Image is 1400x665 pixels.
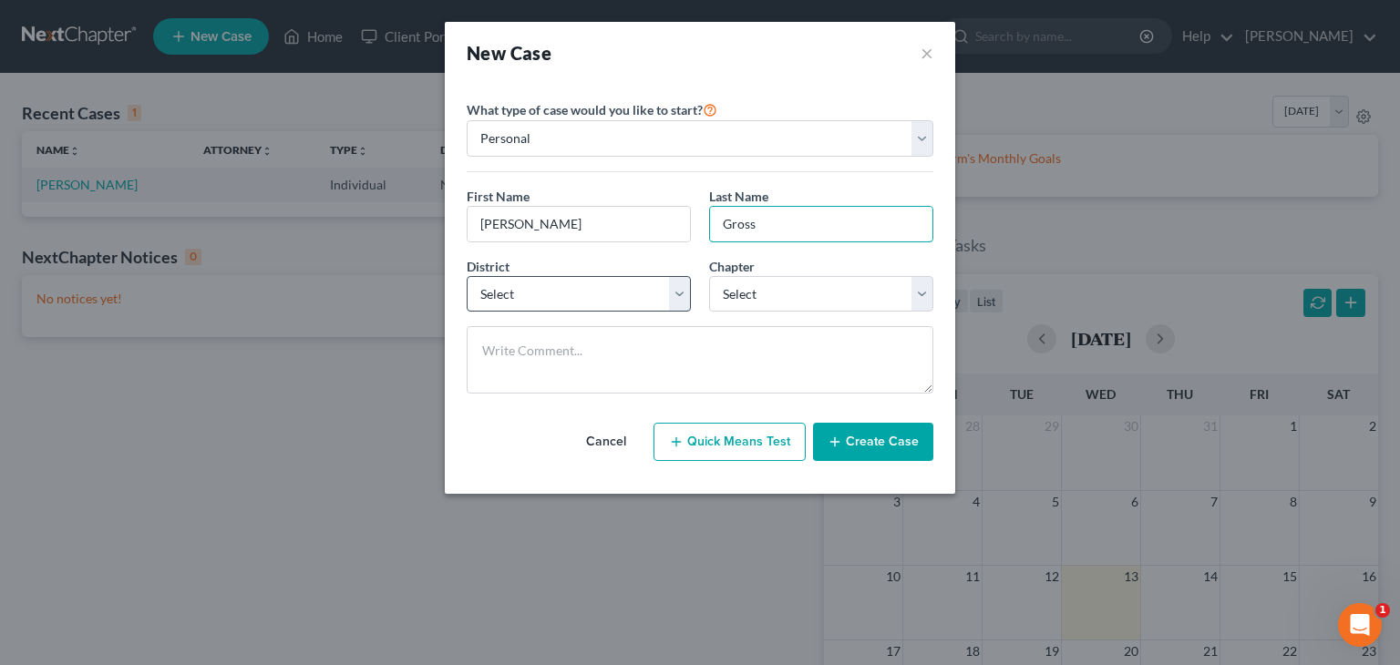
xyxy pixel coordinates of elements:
span: District [467,259,510,274]
button: Quick Means Test [654,423,806,461]
strong: New Case [467,42,551,64]
input: Enter First Name [468,207,690,241]
input: Enter Last Name [710,207,932,241]
span: 1 [1375,603,1390,618]
span: Last Name [709,189,768,204]
iframe: Intercom live chat [1338,603,1382,647]
button: × [921,40,933,66]
span: First Name [467,189,530,204]
button: Create Case [813,423,933,461]
button: Cancel [566,424,646,460]
span: Chapter [709,259,755,274]
label: What type of case would you like to start? [467,98,717,120]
